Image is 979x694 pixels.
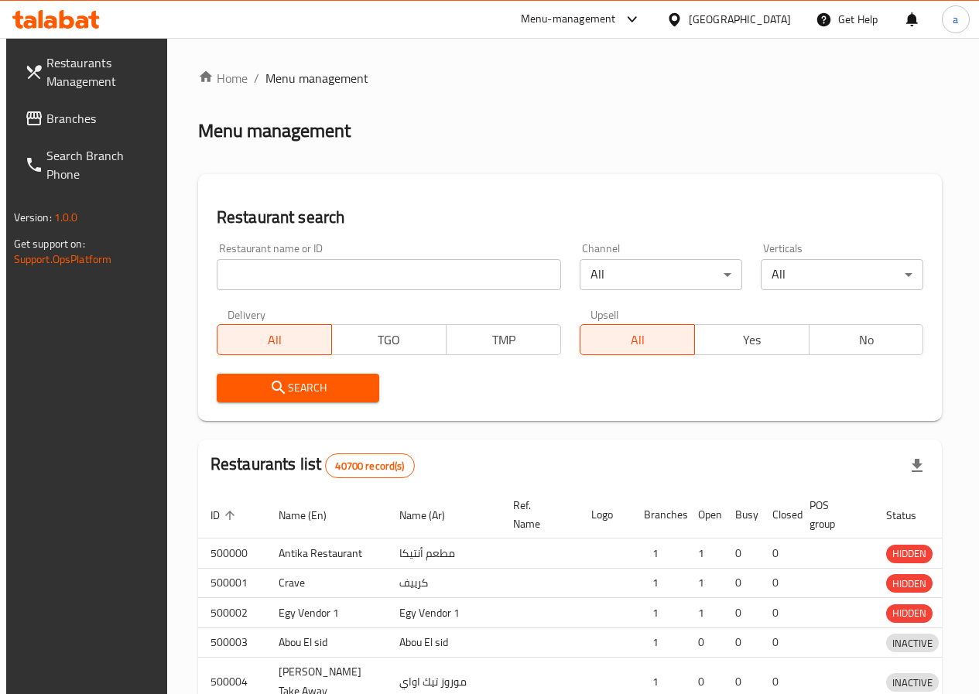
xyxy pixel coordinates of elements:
[387,598,501,628] td: Egy Vendor 1
[723,568,760,598] td: 0
[899,447,936,484] div: Export file
[446,324,561,355] button: TMP
[810,496,855,533] span: POS group
[579,491,632,538] th: Logo
[760,491,797,538] th: Closed
[387,568,501,598] td: كرييف
[198,69,943,87] nav: breadcrumb
[198,69,248,87] a: Home
[12,137,169,193] a: Search Branch Phone
[886,574,933,593] div: HIDDEN
[886,674,939,692] span: INACTIVE
[701,329,803,351] span: Yes
[632,538,686,569] td: 1
[886,506,936,525] span: Status
[46,109,157,128] span: Branches
[816,329,918,351] span: No
[266,598,387,628] td: Egy Vendor 1
[198,118,351,143] h2: Menu management
[14,234,85,254] span: Get support on:
[387,627,501,658] td: Abou El sid
[229,378,367,398] span: Search
[686,491,723,538] th: Open
[513,496,560,533] span: Ref. Name
[198,598,266,628] td: 500002
[886,545,933,563] div: HIDDEN
[886,545,933,562] span: HIDDEN
[521,10,616,29] div: Menu-management
[723,627,760,658] td: 0
[686,538,723,569] td: 1
[217,206,924,229] h2: Restaurant search
[211,453,415,478] h2: Restaurants list
[809,324,924,355] button: No
[338,329,440,351] span: TGO
[590,309,619,320] label: Upsell
[760,538,797,569] td: 0
[886,634,939,652] span: INACTIVE
[399,506,465,525] span: Name (Ar)
[632,598,686,628] td: 1
[254,69,259,87] li: /
[686,568,723,598] td: 1
[694,324,810,355] button: Yes
[632,568,686,598] td: 1
[331,324,447,355] button: TGO
[760,598,797,628] td: 0
[228,309,266,320] label: Delivery
[886,634,939,652] div: INACTIVE
[12,44,169,100] a: Restaurants Management
[14,249,112,269] a: Support.OpsPlatform
[632,491,686,538] th: Branches
[723,538,760,569] td: 0
[761,259,923,290] div: All
[632,627,686,658] td: 1
[886,604,933,622] span: HIDDEN
[326,459,413,473] span: 40700 record(s)
[217,374,379,402] button: Search
[12,100,169,137] a: Branches
[587,329,689,351] span: All
[279,506,347,525] span: Name (En)
[580,324,695,355] button: All
[266,568,387,598] td: Crave
[689,11,791,28] div: [GEOGRAPHIC_DATA]
[453,329,555,351] span: TMP
[886,604,933,623] div: HIDDEN
[14,207,52,227] span: Version:
[46,146,157,183] span: Search Branch Phone
[387,538,501,569] td: مطعم أنتيكا
[760,568,797,598] td: 0
[686,598,723,628] td: 1
[266,627,387,658] td: Abou El sid
[54,207,78,227] span: 1.0.0
[211,506,240,525] span: ID
[198,568,266,598] td: 500001
[723,491,760,538] th: Busy
[265,69,368,87] span: Menu management
[266,538,387,569] td: Antika Restaurant
[46,53,157,91] span: Restaurants Management
[580,259,742,290] div: All
[198,538,266,569] td: 500000
[953,11,958,28] span: a
[760,627,797,658] td: 0
[198,627,266,658] td: 500003
[217,324,332,355] button: All
[723,598,760,628] td: 0
[325,453,414,478] div: Total records count
[224,329,326,351] span: All
[217,259,561,290] input: Search for restaurant name or ID..
[686,627,723,658] td: 0
[886,575,933,593] span: HIDDEN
